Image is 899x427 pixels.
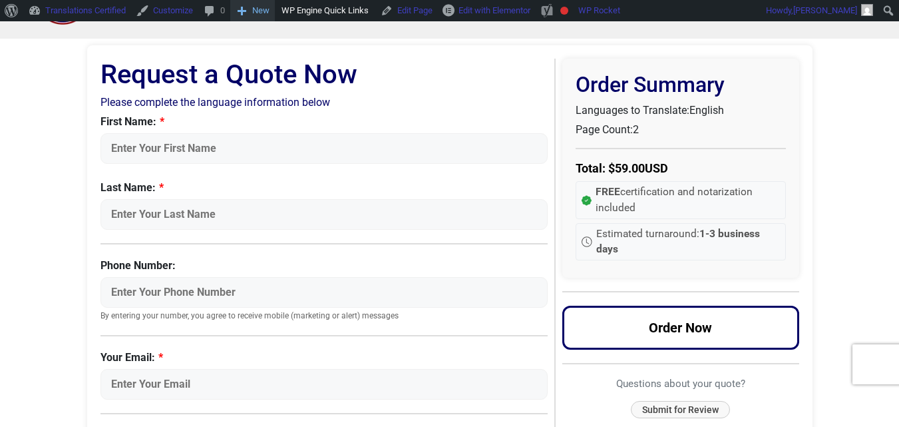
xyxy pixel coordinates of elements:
[689,104,724,117] span: English
[615,161,645,175] span: 59.00
[100,180,548,196] label: Last Name:
[100,199,548,230] input: Enter Your Last Name
[631,401,730,419] button: Submit for Review
[560,7,568,15] div: Focus keyphrase not set
[633,123,639,136] span: 2
[576,159,786,177] p: Total: $ USD
[100,369,548,400] input: Enter Your Email
[576,72,786,97] h2: Order Summary
[100,59,548,91] h1: Request a Quote Now
[596,186,620,198] strong: FREE
[576,122,786,138] p: Page Count:
[100,350,548,366] label: Your Email:
[562,306,799,350] button: Order Now
[596,185,780,216] span: certification and notarization included
[562,59,799,278] div: Order Summary
[562,378,799,390] h6: Questions about your quote?
[596,226,780,258] span: Estimated turnaround:
[793,5,857,15] span: [PERSON_NAME]
[100,96,548,109] h2: Please complete the language information below
[100,114,548,130] label: First Name:
[100,133,548,164] input: Enter Your First Name
[100,311,548,322] small: By entering your number, you agree to receive mobile (marketing or alert) messages
[100,258,548,274] label: Phone Number:
[576,103,786,119] p: Languages to Translate:
[100,277,548,308] input: Enter Your Phone Number
[458,5,530,15] span: Edit with Elementor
